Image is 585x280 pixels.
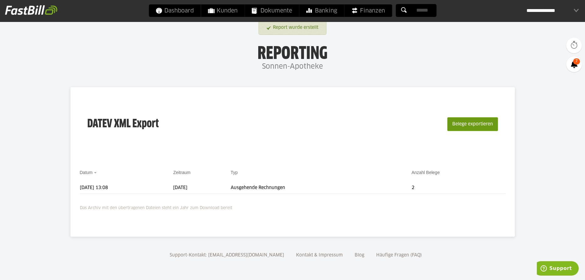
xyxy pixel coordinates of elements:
[63,44,522,61] h1: Reporting
[537,261,579,277] iframe: Öffnet ein Widget, in dem Sie weitere Informationen finden
[306,4,337,17] span: Banking
[80,170,93,175] a: Datum
[573,58,580,65] span: 7
[80,202,505,212] p: Das Archiv mit den übertragenen Dateien steht ein Jahr zum Download bereit
[351,4,385,17] span: Finanzen
[149,4,201,17] a: Dashboard
[566,56,582,72] a: 7
[299,4,344,17] a: Banking
[412,170,440,175] a: Anzahl Belege
[156,4,194,17] span: Dashboard
[245,4,299,17] a: Dokumente
[87,104,159,144] h3: DATEV XML Export
[5,5,57,15] img: fastbill_logo_white.png
[374,253,424,257] a: Häufige Fragen (FAQ)
[173,182,230,194] td: [DATE]
[208,4,238,17] span: Kunden
[252,4,292,17] span: Dokumente
[231,182,412,194] td: Ausgehende Rechnungen
[173,170,190,175] a: Zeitraum
[94,172,98,173] img: sort_desc.gif
[294,253,345,257] a: Kontakt & Impressum
[267,22,318,34] a: Report wurde erstellt
[231,170,238,175] a: Typ
[201,4,244,17] a: Kunden
[344,4,392,17] a: Finanzen
[167,253,286,257] a: Support-Kontakt: [EMAIL_ADDRESS][DOMAIN_NAME]
[80,182,173,194] td: [DATE] 13:08
[352,253,367,257] a: Blog
[447,117,498,131] button: Belege exportieren
[412,182,505,194] td: 2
